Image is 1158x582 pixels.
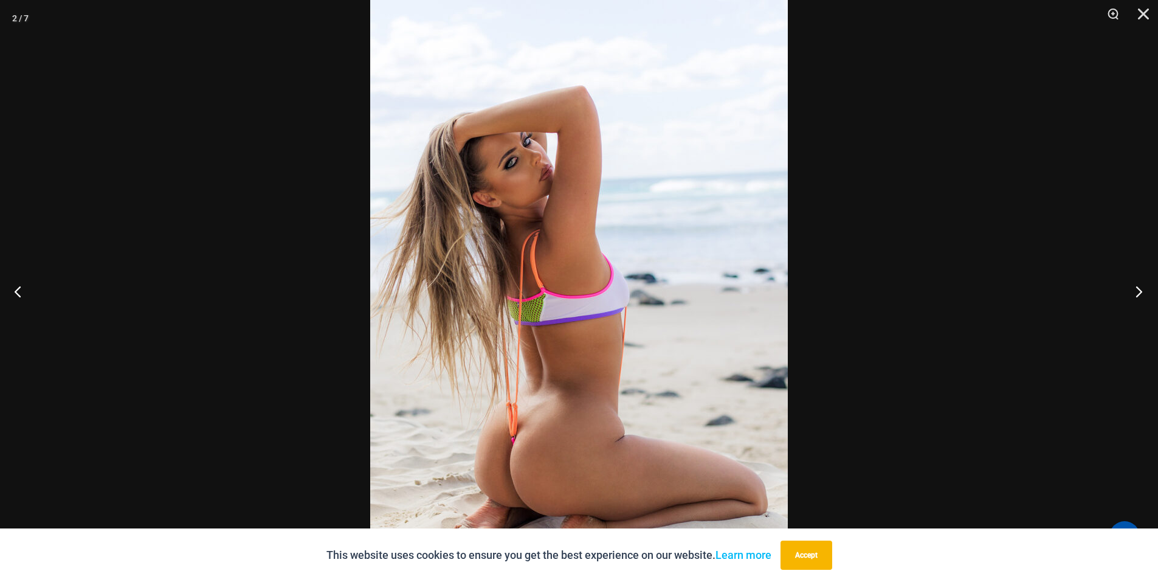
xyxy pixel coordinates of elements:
a: Learn more [715,549,771,561]
button: Next [1112,261,1158,322]
div: 2 / 7 [12,9,29,27]
p: This website uses cookies to ensure you get the best experience on our website. [326,546,771,564]
button: Accept [781,541,832,570]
